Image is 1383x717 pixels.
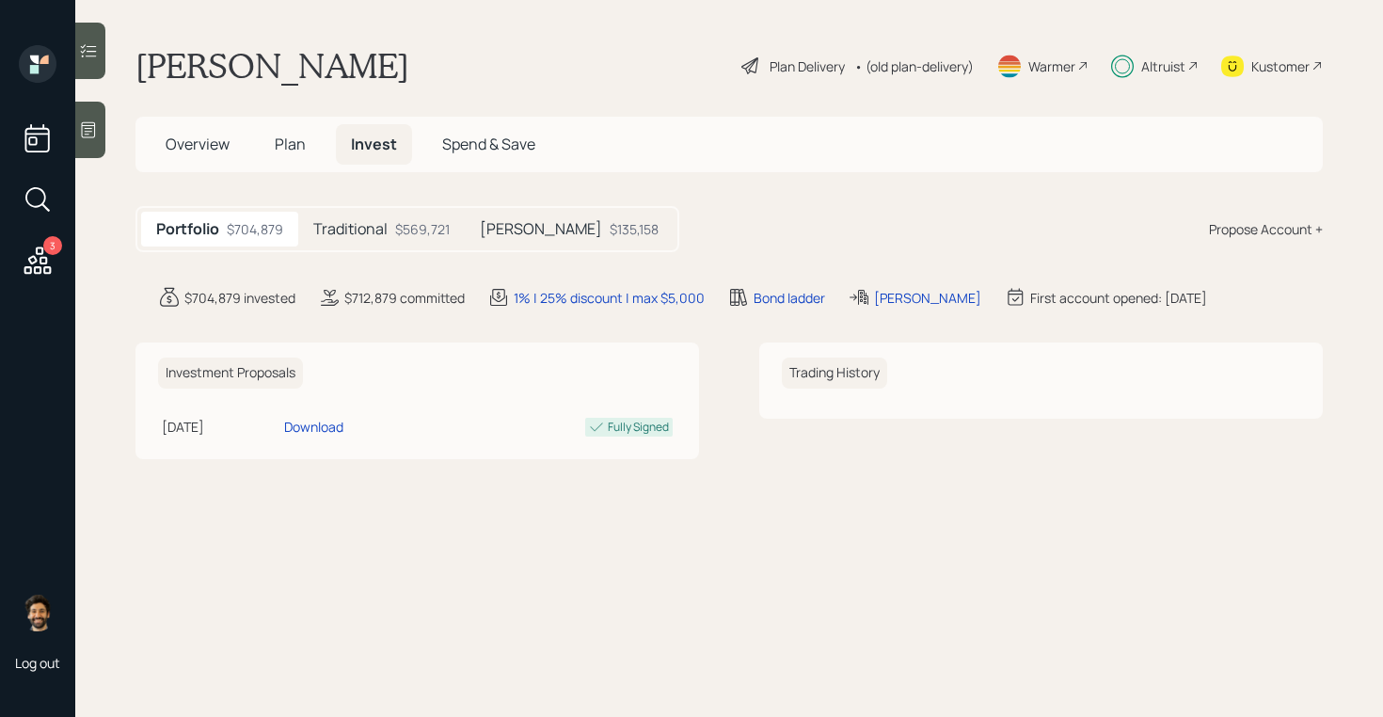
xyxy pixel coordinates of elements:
div: Fully Signed [608,419,669,436]
span: Spend & Save [442,134,535,154]
div: Altruist [1141,56,1185,76]
h5: [PERSON_NAME] [480,220,602,238]
div: $704,879 invested [184,288,295,308]
div: • (old plan-delivery) [854,56,974,76]
img: eric-schwartz-headshot.png [19,594,56,631]
div: $569,721 [395,219,450,239]
span: Plan [275,134,306,154]
div: First account opened: [DATE] [1030,288,1207,308]
span: Overview [166,134,230,154]
div: [DATE] [162,417,277,437]
div: Propose Account + [1209,219,1323,239]
div: Download [284,417,343,437]
span: Invest [351,134,397,154]
h5: Portfolio [156,220,219,238]
div: $135,158 [610,219,659,239]
h1: [PERSON_NAME] [135,45,409,87]
div: [PERSON_NAME] [874,288,981,308]
div: Kustomer [1251,56,1310,76]
div: Bond ladder [754,288,825,308]
h6: Trading History [782,358,887,389]
div: $712,879 committed [344,288,465,308]
div: Warmer [1028,56,1075,76]
div: 1% | 25% discount | max $5,000 [514,288,705,308]
h5: Traditional [313,220,388,238]
h6: Investment Proposals [158,358,303,389]
div: Plan Delivery [770,56,845,76]
div: Log out [15,654,60,672]
div: 3 [43,236,62,255]
div: $704,879 [227,219,283,239]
